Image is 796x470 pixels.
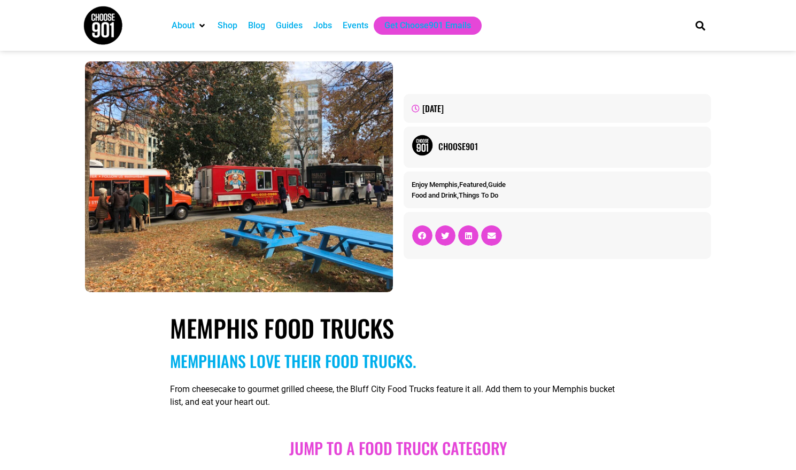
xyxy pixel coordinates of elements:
[481,225,501,246] div: Share on email
[459,191,498,199] a: Things To Do
[85,61,393,292] img: Food Trucks in Court Square Downtown Memphis
[412,181,506,189] span: , ,
[458,225,478,246] div: Share on linkedin
[435,225,455,246] div: Share on twitter
[170,351,626,371] h2: Memphians love Their food trucks.
[170,383,626,409] p: From cheesecake to gourmet grilled cheese, the Bluff City Food Trucks feature it all. Add them to...
[248,19,265,32] a: Blog
[412,135,433,156] img: Picture of Choose901
[384,19,471,32] a: Get Choose901 Emails
[343,19,368,32] a: Events
[412,181,458,189] a: Enjoy Memphis
[412,191,498,199] span: ,
[166,17,212,35] div: About
[170,314,626,342] h1: Memphis Food Trucks
[172,19,195,32] a: About
[313,19,332,32] a: Jobs
[412,191,457,199] a: Food and Drink
[276,19,303,32] a: Guides
[412,225,432,246] div: Share on facebook
[438,140,704,153] a: Choose901
[166,17,677,35] nav: Main nav
[459,181,486,189] a: Featured
[422,102,444,115] time: [DATE]
[488,181,506,189] a: Guide
[218,19,237,32] a: Shop
[691,17,709,34] div: Search
[170,438,626,458] h2: JUMP TO A food truck Category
